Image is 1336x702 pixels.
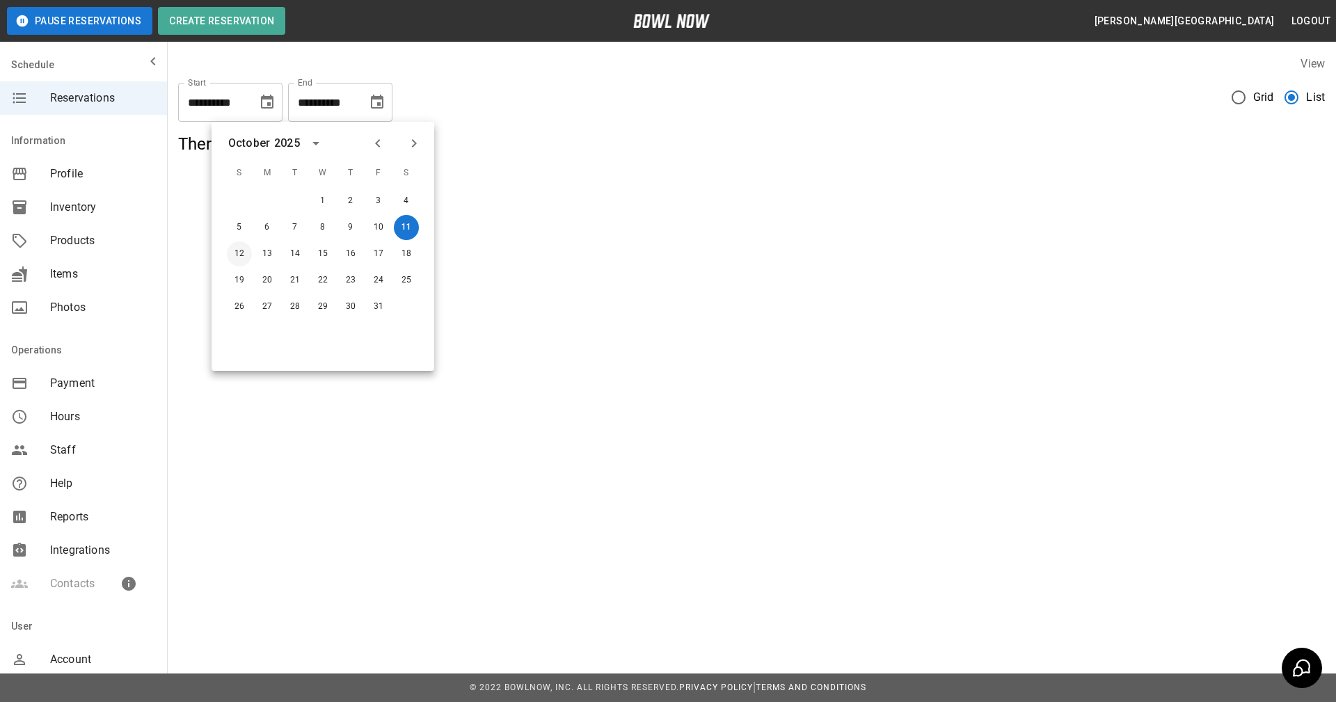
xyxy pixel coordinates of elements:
button: Oct 25, 2025 [394,268,419,293]
button: Oct 3, 2025 [366,189,391,214]
button: Oct 12, 2025 [227,241,252,266]
button: Choose date, selected date is Sep 12, 2025 [253,88,281,116]
span: Inventory [50,199,156,216]
span: Items [50,266,156,282]
button: Oct 22, 2025 [310,268,335,293]
div: 2025 [274,135,300,152]
button: Oct 30, 2025 [338,294,363,319]
button: Oct 10, 2025 [366,215,391,240]
span: Integrations [50,542,156,559]
button: Next month [402,131,426,155]
button: Oct 20, 2025 [255,268,280,293]
button: Oct 5, 2025 [227,215,252,240]
span: Products [50,232,156,249]
button: Choose date, selected date is Oct 11, 2025 [363,88,391,116]
span: Photos [50,299,156,316]
div: October [228,135,270,152]
span: T [338,159,363,187]
span: Grid [1253,89,1274,106]
span: S [394,159,419,187]
span: Profile [50,166,156,182]
button: Oct 14, 2025 [283,241,308,266]
button: Oct 7, 2025 [283,215,308,240]
span: T [283,159,308,187]
button: Oct 11, 2025 [394,215,419,240]
button: Oct 24, 2025 [366,268,391,293]
button: Oct 29, 2025 [310,294,335,319]
button: Oct 2, 2025 [338,189,363,214]
button: calendar view is open, switch to year view [304,131,328,155]
button: Oct 21, 2025 [283,268,308,293]
button: Oct 19, 2025 [227,268,252,293]
button: Pause Reservations [7,7,152,35]
button: Oct 17, 2025 [366,241,391,266]
span: F [366,159,391,187]
button: Oct 4, 2025 [394,189,419,214]
span: Payment [50,375,156,392]
button: Oct 16, 2025 [338,241,363,266]
button: Oct 28, 2025 [283,294,308,319]
span: List [1306,89,1325,106]
span: S [227,159,252,187]
button: Previous month [366,131,390,155]
h5: There are no reservations [178,133,1325,155]
span: © 2022 BowlNow, Inc. All Rights Reserved. [470,683,679,692]
button: Oct 13, 2025 [255,241,280,266]
span: W [310,159,335,187]
button: [PERSON_NAME][GEOGRAPHIC_DATA] [1089,8,1280,34]
button: Oct 8, 2025 [310,215,335,240]
button: Oct 15, 2025 [310,241,335,266]
label: View [1301,57,1325,70]
button: Oct 26, 2025 [227,294,252,319]
button: Create Reservation [158,7,285,35]
span: Reservations [50,90,156,106]
button: Oct 6, 2025 [255,215,280,240]
button: Oct 18, 2025 [394,241,419,266]
button: Oct 27, 2025 [255,294,280,319]
span: Hours [50,408,156,425]
button: Oct 31, 2025 [366,294,391,319]
button: Oct 23, 2025 [338,268,363,293]
span: Reports [50,509,156,525]
span: Help [50,475,156,492]
span: Staff [50,442,156,458]
a: Terms and Conditions [756,683,866,692]
span: Account [50,651,156,668]
span: M [255,159,280,187]
button: Logout [1286,8,1336,34]
button: Oct 1, 2025 [310,189,335,214]
button: Oct 9, 2025 [338,215,363,240]
a: Privacy Policy [679,683,753,692]
img: logo [633,14,710,28]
